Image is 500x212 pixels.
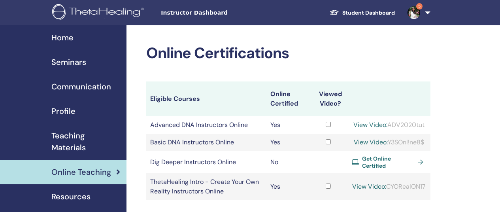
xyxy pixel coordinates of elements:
a: Get Online Certified [352,155,426,169]
a: Student Dashboard [323,6,401,20]
span: Profile [51,105,75,117]
span: 5 [416,3,423,9]
span: Seminars [51,56,86,68]
td: Yes [266,116,309,134]
td: Yes [266,134,309,151]
td: Basic DNA Instructors Online [146,134,266,151]
th: Viewed Video? [309,81,348,116]
td: Dig Deeper Instructors Online [146,151,266,173]
span: Resources [51,191,91,203]
td: ThetaHealing Intro - Create Your Own Reality Instructors Online [146,173,266,200]
span: Instructor Dashboard [161,9,279,17]
h2: Online Certifications [146,44,430,62]
div: ADV2020tut [352,120,426,130]
span: Home [51,32,74,44]
img: logo.png [52,4,147,22]
img: graduation-cap-white.svg [330,9,339,16]
div: Y3SOnl!ne8$ [352,138,426,147]
td: Yes [266,173,309,200]
th: Eligible Courses [146,81,266,116]
span: Get Online Certified [362,155,415,169]
div: CYORealON17 [352,182,426,191]
span: Teaching Materials [51,130,120,153]
span: Online Teaching [51,166,111,178]
span: Communication [51,81,111,93]
img: default.jpg [408,6,420,19]
td: No [266,151,309,173]
th: Online Certified [266,81,309,116]
td: Advanced DNA Instructors Online [146,116,266,134]
a: View Video: [353,121,387,129]
a: View Video: [354,138,388,146]
a: View Video: [352,182,386,191]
